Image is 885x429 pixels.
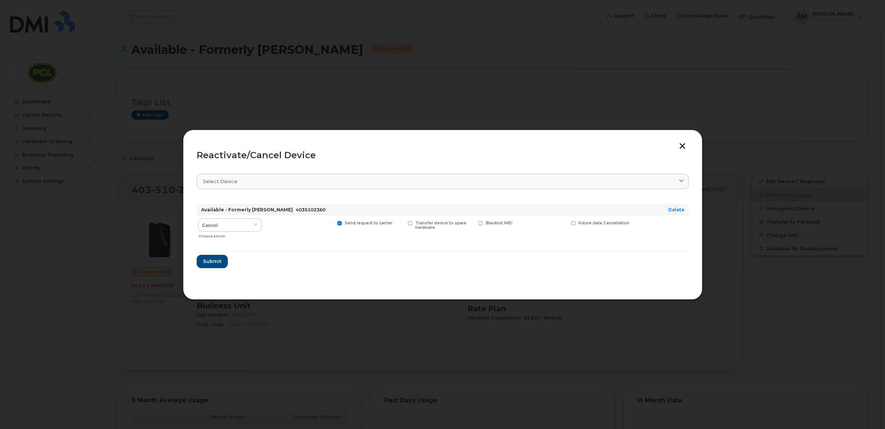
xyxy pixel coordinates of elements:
span: Send request to carrier [345,221,392,225]
a: Select device [197,174,689,189]
span: Submit [203,258,222,265]
span: Future date Cancellation [578,221,629,225]
input: Send request to carrier [328,221,332,225]
span: 4035102360 [296,207,325,212]
a: Delete [668,207,684,212]
strong: Available - Formerly [PERSON_NAME] [201,207,293,212]
input: Transfer device to spare hardware [399,221,403,225]
div: Reactivate/Cancel Device [197,151,689,160]
span: Blacklist IMEI [486,221,512,225]
input: Future date Cancellation [562,221,566,225]
span: Transfer device to spare hardware [415,221,466,230]
span: Select device [203,178,237,185]
div: Choose action [199,230,262,239]
button: Submit [197,255,228,268]
input: Blacklist IMEI [469,221,473,225]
